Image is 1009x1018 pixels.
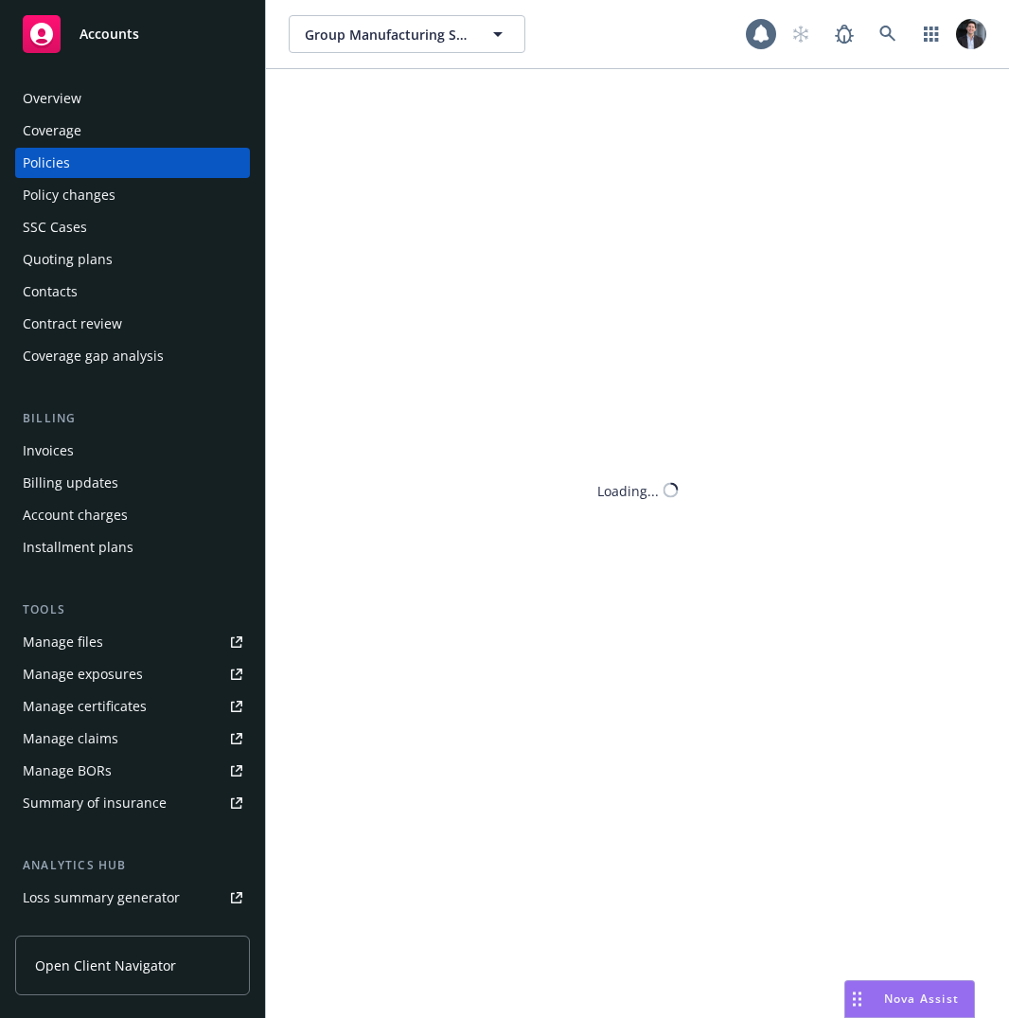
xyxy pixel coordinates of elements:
[15,212,250,242] a: SSC Cases
[23,83,81,114] div: Overview
[23,500,128,530] div: Account charges
[23,244,113,275] div: Quoting plans
[15,756,250,786] a: Manage BORs
[844,980,975,1018] button: Nova Assist
[23,148,70,178] div: Policies
[23,468,118,498] div: Billing updates
[15,883,250,913] a: Loss summary generator
[23,212,87,242] div: SSC Cases
[23,788,167,818] div: Summary of insurance
[289,15,525,53] button: Group Manufacturing Services
[23,723,118,754] div: Manage claims
[15,309,250,339] a: Contract review
[23,277,78,307] div: Contacts
[15,600,250,619] div: Tools
[15,244,250,275] a: Quoting plans
[15,341,250,371] a: Coverage gap analysis
[23,436,74,466] div: Invoices
[15,659,250,689] a: Manage exposures
[15,468,250,498] a: Billing updates
[23,883,180,913] div: Loss summary generator
[845,981,869,1017] div: Drag to move
[15,856,250,875] div: Analytics hub
[825,15,863,53] a: Report a Bug
[23,309,122,339] div: Contract review
[15,627,250,657] a: Manage files
[23,756,112,786] div: Manage BORs
[15,691,250,722] a: Manage certificates
[23,627,103,657] div: Manage files
[15,723,250,754] a: Manage claims
[23,116,81,146] div: Coverage
[15,788,250,818] a: Summary of insurance
[597,480,659,500] div: Loading...
[23,691,147,722] div: Manage certificates
[912,15,950,53] a: Switch app
[305,25,469,45] span: Group Manufacturing Services
[23,532,133,563] div: Installment plans
[23,659,143,689] div: Manage exposures
[15,116,250,146] a: Coverage
[15,532,250,563] a: Installment plans
[15,409,250,428] div: Billing
[15,180,250,210] a: Policy changes
[15,277,250,307] a: Contacts
[15,8,250,61] a: Accounts
[15,83,250,114] a: Overview
[869,15,907,53] a: Search
[884,991,959,1007] span: Nova Assist
[23,341,164,371] div: Coverage gap analysis
[15,500,250,530] a: Account charges
[35,955,176,975] span: Open Client Navigator
[23,180,115,210] div: Policy changes
[956,19,986,49] img: photo
[782,15,820,53] a: Start snowing
[80,27,139,42] span: Accounts
[15,436,250,466] a: Invoices
[15,148,250,178] a: Policies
